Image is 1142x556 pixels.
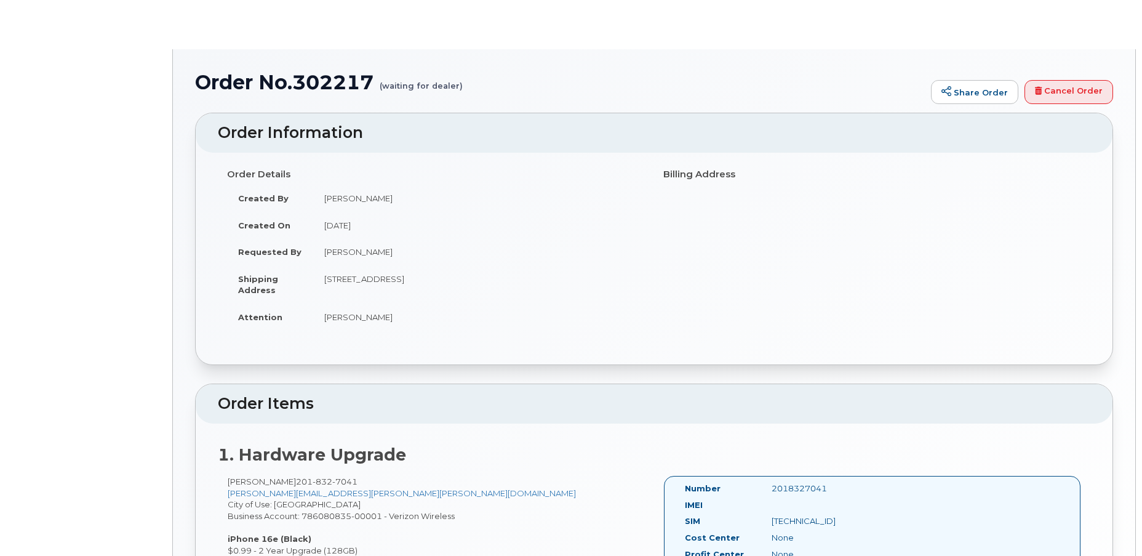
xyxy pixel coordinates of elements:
h2: Order Information [218,124,1090,142]
h1: Order No.302217 [195,71,925,93]
div: None [762,532,884,544]
small: (waiting for dealer) [380,71,463,91]
a: [PERSON_NAME][EMAIL_ADDRESS][PERSON_NAME][PERSON_NAME][DOMAIN_NAME] [228,488,576,498]
label: IMEI [685,499,703,511]
td: [PERSON_NAME] [313,185,645,212]
a: Share Order [931,80,1018,105]
span: 201 [296,477,357,486]
strong: 1. Hardware Upgrade [218,445,406,465]
div: [TECHNICAL_ID] [762,515,884,527]
td: [PERSON_NAME] [313,304,645,331]
strong: iPhone 16e (Black) [228,534,311,544]
span: 7041 [332,477,357,486]
td: [PERSON_NAME] [313,238,645,265]
td: [DATE] [313,212,645,239]
h2: Order Items [218,395,1090,413]
strong: Attention [238,312,282,322]
strong: Created On [238,220,290,230]
label: Cost Center [685,532,740,544]
td: [STREET_ADDRESS] [313,265,645,304]
strong: Requested By [238,247,301,257]
h4: Order Details [227,169,645,180]
h4: Billing Address [663,169,1081,180]
span: 832 [313,477,332,486]
a: Cancel Order [1024,80,1113,105]
strong: Created By [238,193,289,203]
label: Number [685,483,721,494]
div: 2018327041 [762,483,884,494]
strong: Shipping Address [238,274,278,296]
label: SIM [685,515,700,527]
